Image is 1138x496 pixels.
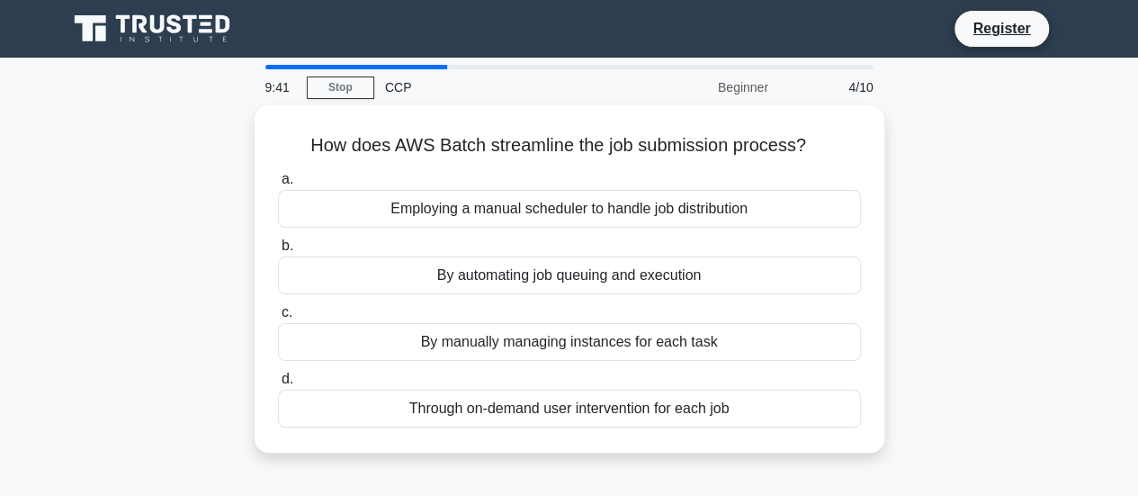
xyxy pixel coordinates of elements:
div: Beginner [622,69,779,105]
h5: How does AWS Batch streamline the job submission process? [276,134,863,158]
div: By manually managing instances for each task [278,323,861,361]
span: c. [282,304,292,320]
div: Employing a manual scheduler to handle job distribution [278,190,861,228]
div: 4/10 [779,69,884,105]
a: Register [962,17,1041,40]
div: 9:41 [255,69,307,105]
a: Stop [307,77,374,99]
span: a. [282,171,293,186]
div: CCP [374,69,622,105]
div: By automating job queuing and execution [278,257,861,294]
div: Through on-demand user intervention for each job [278,390,861,428]
span: b. [282,238,293,253]
span: d. [282,371,293,386]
